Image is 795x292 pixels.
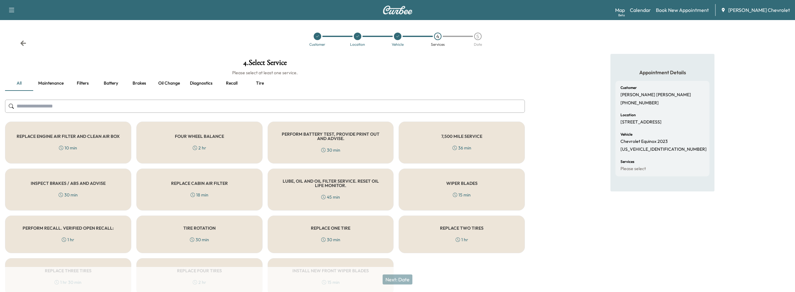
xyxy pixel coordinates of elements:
div: 4 [434,33,442,40]
button: all [5,76,33,91]
h6: Please select at least one service. [5,70,525,76]
button: Filters [69,76,97,91]
button: Tire [246,76,274,91]
div: 30 min [190,237,209,243]
div: Back [20,40,26,46]
div: 30 min [59,192,78,198]
div: Customer [309,43,325,46]
h5: REPLACE ENGINE AIR FILTER AND CLEAN AIR BOX [17,134,120,138]
div: Vehicle [392,43,404,46]
span: [PERSON_NAME] Chevrolet [728,6,790,14]
div: basic tabs example [5,76,525,91]
button: Oil Change [153,76,185,91]
p: Please select [620,166,646,172]
h6: Location [620,113,636,117]
button: Diagnostics [185,76,217,91]
h5: REPLACE CABIN AIR FILTER [171,181,228,185]
a: Calendar [630,6,651,14]
p: [STREET_ADDRESS] [620,119,662,125]
h5: TIRE ROTATION [183,226,216,230]
h5: 7,500 MILE SERVICE [441,134,482,138]
div: 30 min [321,147,340,153]
div: 1 hr [62,237,74,243]
h6: Services [620,160,634,164]
div: 2 hr [193,145,206,151]
a: MapBeta [615,6,625,14]
h5: FOUR WHEEL BALANCE [175,134,224,138]
p: [PHONE_NUMBER] [620,100,659,106]
button: Battery [97,76,125,91]
img: Curbee Logo [383,6,413,14]
div: Beta [618,13,625,18]
h6: Customer [620,86,637,90]
div: 1 hr [456,237,468,243]
div: 45 min [321,194,340,200]
div: Location [350,43,365,46]
h5: REPLACE TWO TIRES [440,226,484,230]
p: Chevrolet Equinox 2023 [620,139,668,144]
p: [PERSON_NAME] [PERSON_NAME] [620,92,691,98]
p: [US_VEHICLE_IDENTIFICATION_NUMBER] [620,147,707,152]
div: 18 min [191,192,208,198]
div: Date [474,43,482,46]
div: Services [431,43,445,46]
div: 10 min [59,145,77,151]
h5: LUBE, OIL AND OIL FILTER SERVICE. RESET OIL LIFE MONITOR. [278,179,384,188]
h5: PERFORM RECALL. VERIFIED OPEN RECALL: [23,226,114,230]
div: 5 [474,33,482,40]
button: Recall [217,76,246,91]
h5: Appointment Details [615,69,709,76]
button: Maintenance [33,76,69,91]
div: 30 min [321,237,340,243]
h5: WIPER BLADES [446,181,478,185]
div: 15 min [453,192,471,198]
h1: 4 . Select Service [5,59,525,70]
h5: PERFORM BATTERY TEST, PROVIDE PRINT OUT AND ADVISE. [278,132,384,141]
h6: Vehicle [620,133,632,136]
div: 36 min [452,145,471,151]
h5: INSPECT BRAKES / ABS AND ADVISE [31,181,106,185]
a: Book New Appointment [656,6,709,14]
button: Brakes [125,76,153,91]
h5: REPLACE ONE TIRE [311,226,350,230]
